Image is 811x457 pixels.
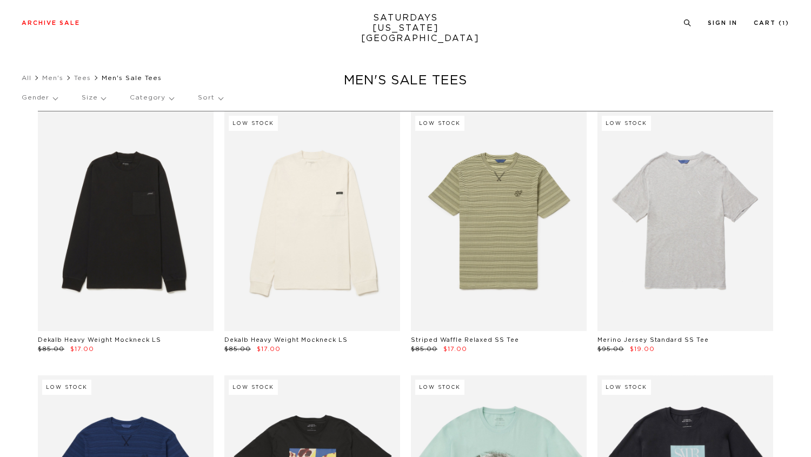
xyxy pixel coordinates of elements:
a: All [22,75,31,81]
span: $85.00 [224,346,251,352]
span: $85.00 [38,346,64,352]
a: Striped Waffle Relaxed SS Tee [411,337,519,343]
div: Low Stock [602,380,651,395]
span: $95.00 [597,346,624,352]
p: Category [130,85,174,110]
a: SATURDAYS[US_STATE][GEOGRAPHIC_DATA] [361,13,450,44]
a: Archive Sale [22,20,80,26]
a: Dekalb Heavy Weight Mockneck LS [38,337,161,343]
p: Gender [22,85,57,110]
a: Sign In [708,20,737,26]
a: Dekalb Heavy Weight Mockneck LS [224,337,348,343]
div: Low Stock [415,380,464,395]
a: Merino Jersey Standard SS Tee [597,337,709,343]
span: $85.00 [411,346,437,352]
span: Men's Sale Tees [102,75,162,81]
p: Sort [198,85,222,110]
div: Low Stock [229,380,278,395]
span: $17.00 [70,346,94,352]
a: Cart (1) [754,20,789,26]
div: Low Stock [229,116,278,131]
span: $19.00 [630,346,655,352]
div: Low Stock [602,116,651,131]
p: Size [82,85,105,110]
span: $17.00 [257,346,281,352]
div: Low Stock [415,116,464,131]
a: Tees [74,75,91,81]
span: $17.00 [443,346,467,352]
small: 1 [782,21,786,26]
a: Men's [42,75,63,81]
div: Low Stock [42,380,91,395]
